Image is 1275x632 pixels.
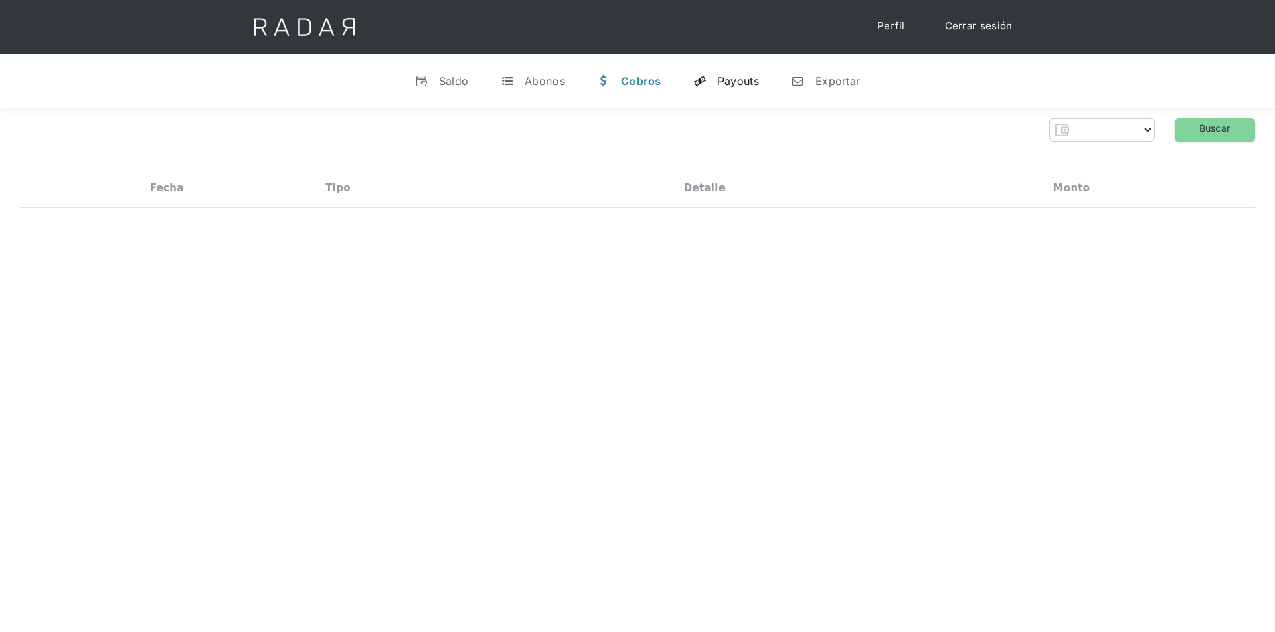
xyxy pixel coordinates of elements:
[1175,118,1255,142] a: Buscar
[1053,182,1090,194] div: Monto
[525,74,565,88] div: Abonos
[439,74,469,88] div: Saldo
[597,74,610,88] div: w
[864,13,918,39] a: Perfil
[150,182,184,194] div: Fecha
[684,182,726,194] div: Detalle
[501,74,514,88] div: t
[791,74,804,88] div: n
[815,74,860,88] div: Exportar
[717,74,759,88] div: Payouts
[1049,118,1155,142] form: Form
[932,13,1026,39] a: Cerrar sesión
[415,74,428,88] div: v
[325,182,351,194] div: Tipo
[621,74,661,88] div: Cobros
[693,74,707,88] div: y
